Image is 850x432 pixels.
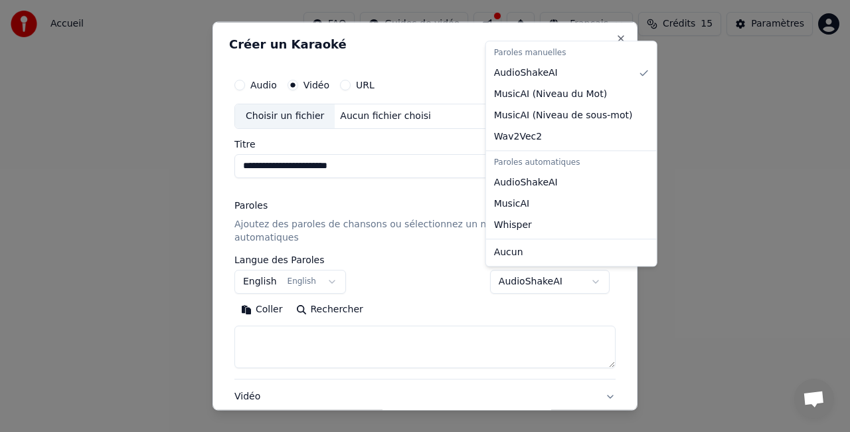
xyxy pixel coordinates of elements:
[489,44,654,62] div: Paroles manuelles
[494,197,530,211] span: MusicAI
[494,219,532,232] span: Whisper
[494,176,558,189] span: AudioShakeAI
[494,66,558,80] span: AudioShakeAI
[494,88,607,101] span: MusicAI ( Niveau du Mot )
[489,154,654,172] div: Paroles automatiques
[494,109,633,122] span: MusicAI ( Niveau de sous-mot )
[494,130,542,144] span: Wav2Vec2
[494,246,523,259] span: Aucun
